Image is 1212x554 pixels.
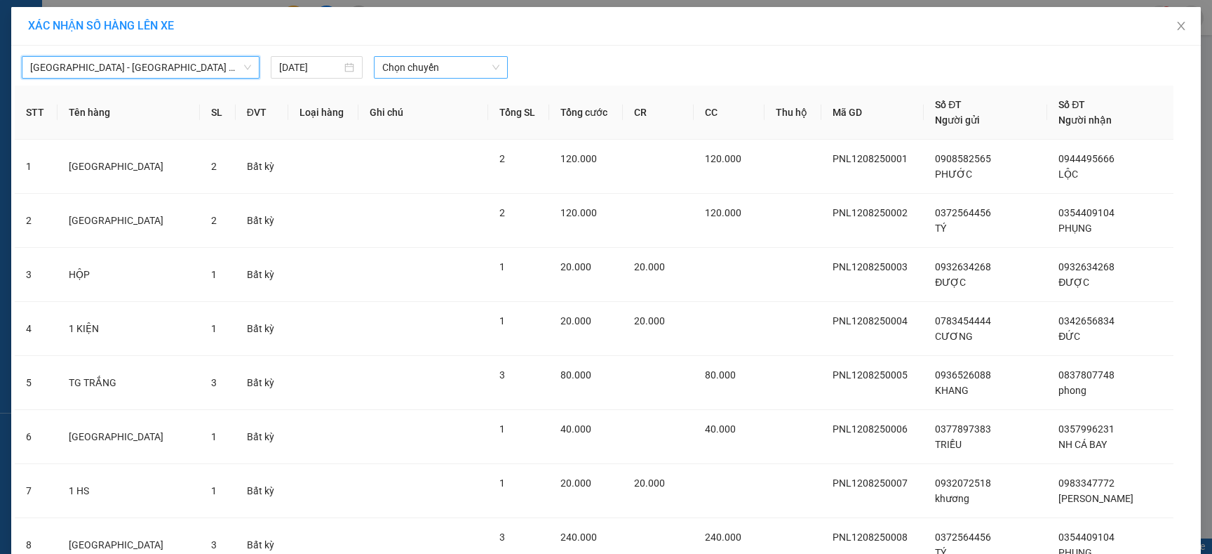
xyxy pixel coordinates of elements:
th: Tổng cước [549,86,622,140]
td: 1 KIỆN [58,302,200,356]
span: 20.000 [634,477,665,489]
span: 1 [499,315,505,327]
th: Loại hàng [288,86,358,140]
td: Bất kỳ [236,248,288,302]
span: 40.000 [560,423,591,435]
span: 0932634268 [935,261,991,272]
span: 1 [211,431,217,442]
span: 1 [499,261,505,272]
span: 3 [499,532,505,543]
td: [GEOGRAPHIC_DATA] [58,140,200,194]
td: [GEOGRAPHIC_DATA] [58,194,200,248]
span: 240.000 [705,532,741,543]
span: 120.000 [705,207,741,218]
span: 0377897383 [935,423,991,435]
span: khương [935,493,969,504]
th: STT [15,86,58,140]
b: [DOMAIN_NAME] [160,53,235,65]
span: TRIỀU [935,439,962,450]
span: 0908582565 [935,153,991,164]
span: PNL1208250003 [833,261,908,272]
td: 1 HS [58,464,200,518]
span: PNL1208250005 [833,369,908,381]
span: 0983347772 [1058,477,1115,489]
span: 120.000 [705,153,741,164]
span: PNL1208250001 [833,153,908,164]
span: 0372564456 [935,207,991,218]
span: 0342656834 [1058,315,1115,327]
th: Thu hộ [765,86,821,140]
span: 3 [211,377,217,388]
td: Bất kỳ [236,410,288,464]
span: 20.000 [634,261,665,272]
span: 0354409104 [1058,532,1115,543]
span: 20.000 [560,315,591,327]
button: Close [1161,7,1201,46]
span: PHƯỚC [935,169,972,180]
span: ĐỨC [1058,331,1080,342]
img: logo.jpg [194,18,228,51]
span: ĐƯỢC [1058,277,1089,288]
td: Bất kỳ [236,194,288,248]
span: 120.000 [560,207,597,218]
span: 0932634268 [1058,261,1115,272]
span: 0936526088 [935,369,991,381]
span: CƯƠNG [935,331,973,342]
span: 0837807748 [1058,369,1115,381]
span: PNL1208250004 [833,315,908,327]
td: 4 [15,302,58,356]
span: 0357996231 [1058,423,1115,435]
span: XÁC NHẬN SỐ HÀNG LÊN XE [28,19,174,32]
span: Sài Gòn - Nha Trang (VIP) [30,57,251,78]
th: Mã GD [821,86,924,140]
span: 1 [211,323,217,334]
span: 3 [499,369,505,381]
span: PNL1208250008 [833,532,908,543]
span: 0783454444 [935,315,991,327]
th: Ghi chú [358,86,488,140]
span: TÝ [935,223,946,234]
span: ĐƯỢC [935,277,966,288]
span: [PERSON_NAME] [1058,493,1133,504]
span: LỘC [1058,169,1078,180]
span: Người gửi [935,114,980,126]
span: PNL1208250002 [833,207,908,218]
th: CR [623,86,694,140]
span: PNL1208250006 [833,423,908,435]
b: BIÊN NHẬN GỬI HÀNG [114,20,158,111]
span: 40.000 [705,423,736,435]
span: Người nhận [1058,114,1112,126]
th: SL [200,86,236,140]
th: ĐVT [236,86,288,140]
td: 6 [15,410,58,464]
span: 2 [499,207,505,218]
span: NH CÁ BAY [1058,439,1107,450]
span: 20.000 [560,477,591,489]
span: 0944495666 [1058,153,1115,164]
span: 20.000 [560,261,591,272]
span: 0354409104 [1058,207,1115,218]
span: 240.000 [560,532,597,543]
span: Chọn chuyến [382,57,499,78]
td: Bất kỳ [236,356,288,410]
td: 5 [15,356,58,410]
td: [GEOGRAPHIC_DATA] [58,410,200,464]
th: Tổng SL [488,86,549,140]
span: 2 [499,153,505,164]
td: 3 [15,248,58,302]
span: 0372564456 [935,532,991,543]
span: 1 [499,423,505,435]
span: 1 [499,477,505,489]
li: (c) 2017 [160,67,235,84]
img: logo.jpg [18,18,88,88]
span: Số ĐT [935,99,962,110]
td: HỘP [58,248,200,302]
span: 0932072518 [935,477,991,489]
span: 80.000 [560,369,591,381]
td: TG TRẮNG [58,356,200,410]
span: 1 [211,485,217,496]
span: phong [1058,385,1086,396]
span: 2 [211,215,217,226]
td: 2 [15,194,58,248]
span: PHỤNG [1058,223,1092,234]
